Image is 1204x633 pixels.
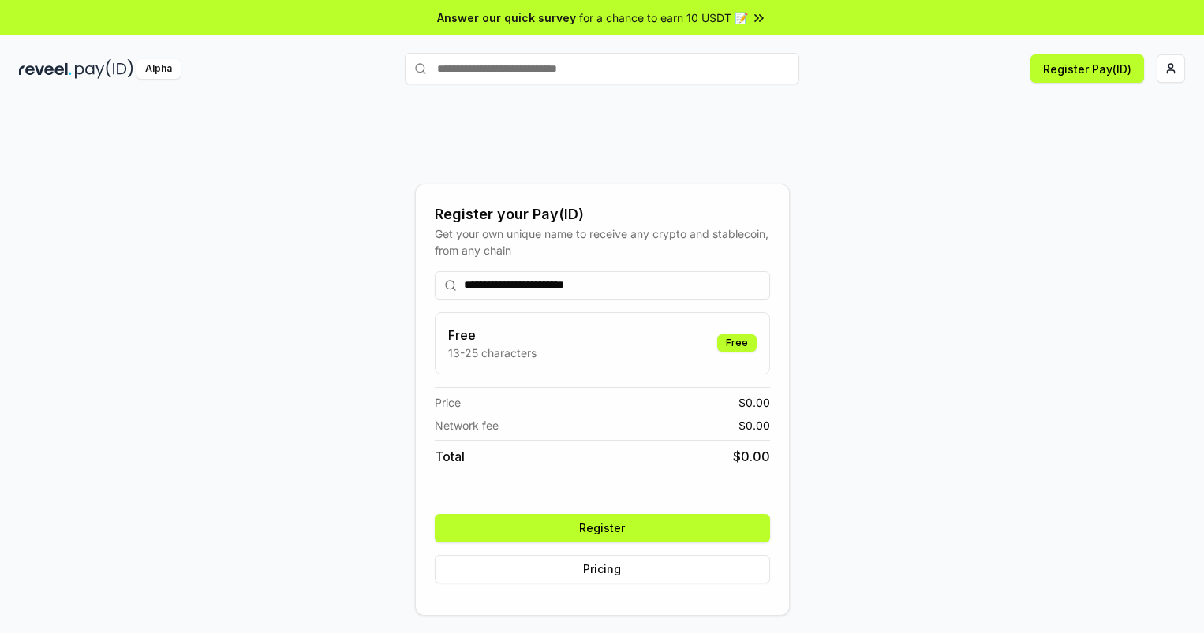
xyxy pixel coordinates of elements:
[136,59,181,79] div: Alpha
[435,394,461,411] span: Price
[435,417,499,434] span: Network fee
[717,334,757,352] div: Free
[19,59,72,79] img: reveel_dark
[435,225,770,259] div: Get your own unique name to receive any crypto and stablecoin, from any chain
[448,344,537,361] p: 13-25 characters
[435,514,770,542] button: Register
[738,394,770,411] span: $ 0.00
[435,555,770,583] button: Pricing
[448,326,537,344] h3: Free
[738,417,770,434] span: $ 0.00
[75,59,133,79] img: pay_id
[437,9,576,26] span: Answer our quick survey
[435,203,770,225] div: Register your Pay(ID)
[435,447,465,466] span: Total
[579,9,748,26] span: for a chance to earn 10 USDT 📝
[733,447,770,466] span: $ 0.00
[1030,54,1144,83] button: Register Pay(ID)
